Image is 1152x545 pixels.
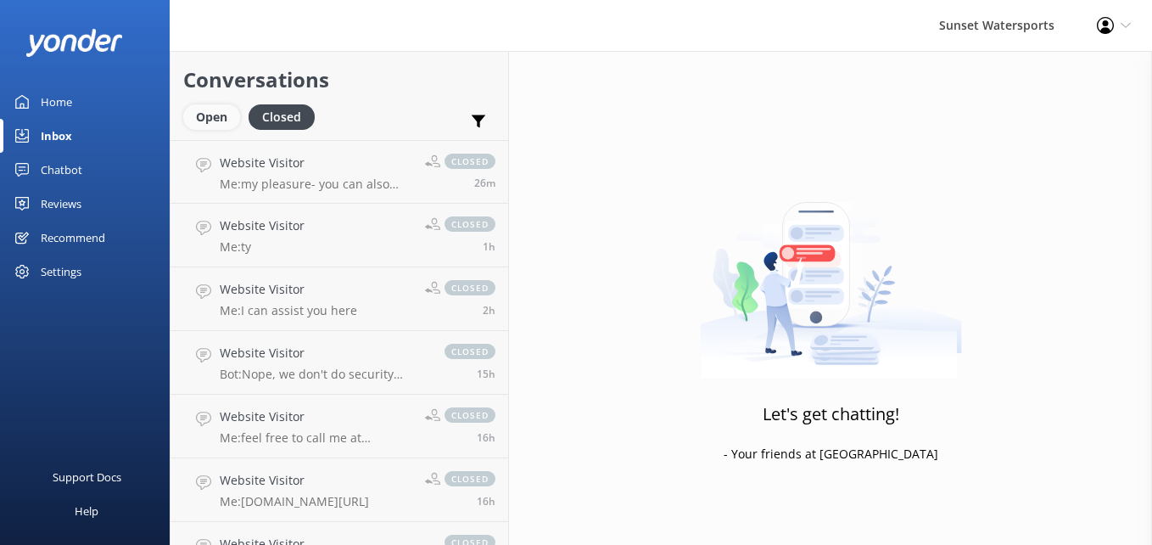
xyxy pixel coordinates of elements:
[75,494,98,528] div: Help
[220,367,428,382] p: Bot: Nope, we don't do security deposit holds for our tours. You just need to pay in full to rese...
[477,367,495,381] span: Oct 04 2025 07:19pm (UTC -05:00) America/Cancun
[445,407,495,423] span: closed
[483,303,495,317] span: Oct 05 2025 08:06am (UTC -05:00) America/Cancun
[53,460,121,494] div: Support Docs
[445,154,495,169] span: closed
[171,267,508,331] a: Website VisitorMe:I can assist you hereclosed2h
[220,216,305,235] h4: Website Visitor
[477,430,495,445] span: Oct 04 2025 06:40pm (UTC -05:00) America/Cancun
[249,107,323,126] a: Closed
[724,445,938,464] p: - Your friends at [GEOGRAPHIC_DATA]
[220,177,412,192] p: Me: my pleasure- you can also respond to that 772 #
[220,430,412,446] p: Me: feel free to call me at [PHONE_NUMBER] - [PERSON_NAME]
[220,471,369,490] h4: Website Visitor
[220,344,428,362] h4: Website Visitor
[474,176,495,190] span: Oct 05 2025 10:17am (UTC -05:00) America/Cancun
[445,280,495,295] span: closed
[171,458,508,522] a: Website VisitorMe:[DOMAIN_NAME][URL]closed16h
[220,154,412,172] h4: Website Visitor
[41,119,72,153] div: Inbox
[41,187,81,221] div: Reviews
[445,216,495,232] span: closed
[183,64,495,96] h2: Conversations
[700,166,962,379] img: artwork of a man stealing a conversation from at giant smartphone
[183,107,249,126] a: Open
[183,104,240,130] div: Open
[41,153,82,187] div: Chatbot
[25,29,123,57] img: yonder-white-logo.png
[220,239,305,255] p: Me: ty
[483,239,495,254] span: Oct 05 2025 08:45am (UTC -05:00) America/Cancun
[220,494,369,509] p: Me: [DOMAIN_NAME][URL]
[445,344,495,359] span: closed
[171,395,508,458] a: Website VisitorMe:feel free to call me at [PHONE_NUMBER] - [PERSON_NAME]closed16h
[171,204,508,267] a: Website VisitorMe:tyclosed1h
[220,407,412,426] h4: Website Visitor
[249,104,315,130] div: Closed
[220,303,357,318] p: Me: I can assist you here
[763,401,899,428] h3: Let's get chatting!
[445,471,495,486] span: closed
[171,331,508,395] a: Website VisitorBot:Nope, we don't do security deposit holds for our tours. You just need to pay i...
[41,255,81,289] div: Settings
[41,221,105,255] div: Recommend
[171,140,508,204] a: Website VisitorMe:my pleasure- you can also respond to that 772 #closed26m
[477,494,495,508] span: Oct 04 2025 06:21pm (UTC -05:00) America/Cancun
[41,85,72,119] div: Home
[220,280,357,299] h4: Website Visitor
